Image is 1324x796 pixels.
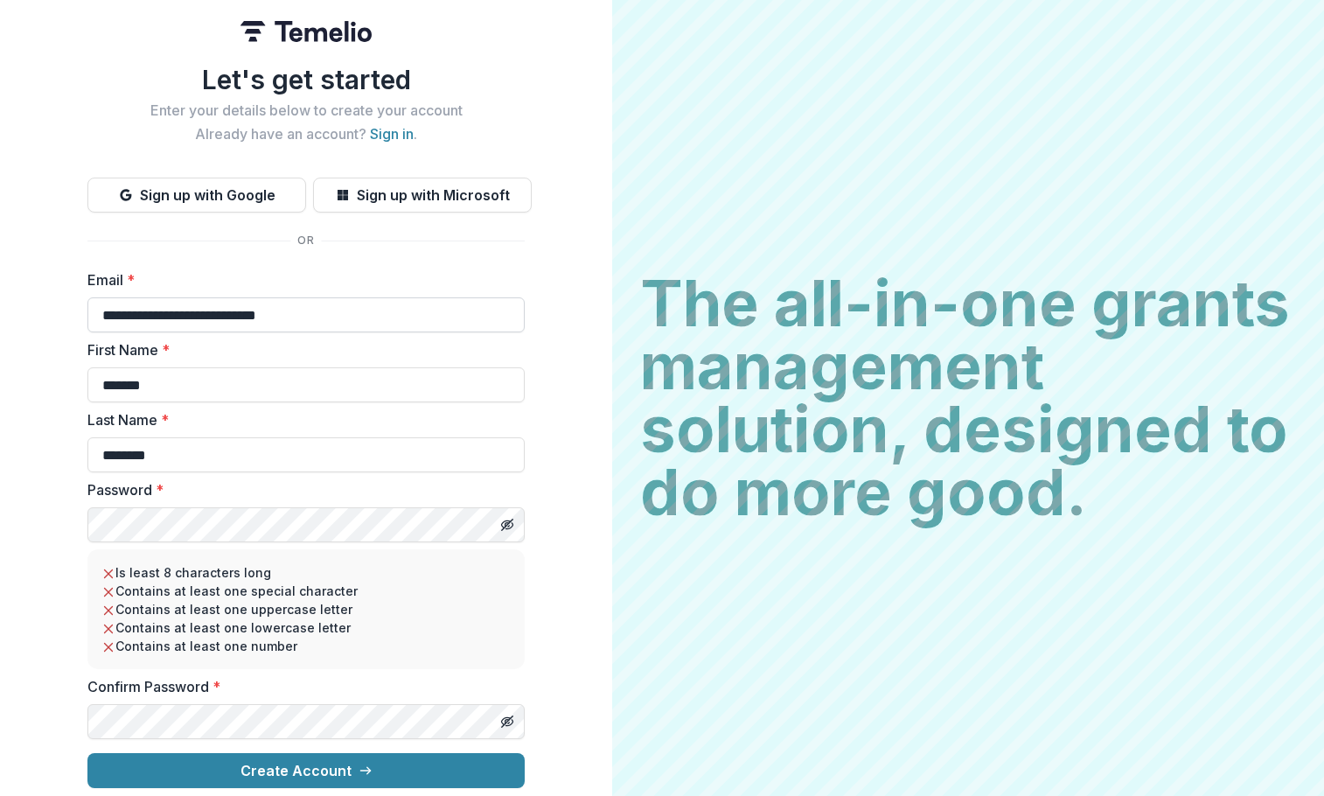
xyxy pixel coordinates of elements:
[87,753,525,788] button: Create Account
[87,479,514,500] label: Password
[101,563,511,582] li: Is least 8 characters long
[370,125,414,143] a: Sign in
[101,618,511,637] li: Contains at least one lowercase letter
[87,339,514,360] label: First Name
[493,708,521,736] button: Toggle password visibility
[87,409,514,430] label: Last Name
[87,676,514,697] label: Confirm Password
[101,582,511,600] li: Contains at least one special character
[240,21,372,42] img: Temelio
[87,64,525,95] h1: Let's get started
[87,102,525,119] h2: Enter your details below to create your account
[493,511,521,539] button: Toggle password visibility
[101,600,511,618] li: Contains at least one uppercase letter
[313,178,532,213] button: Sign up with Microsoft
[87,126,525,143] h2: Already have an account? .
[87,269,514,290] label: Email
[87,178,306,213] button: Sign up with Google
[101,637,511,655] li: Contains at least one number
